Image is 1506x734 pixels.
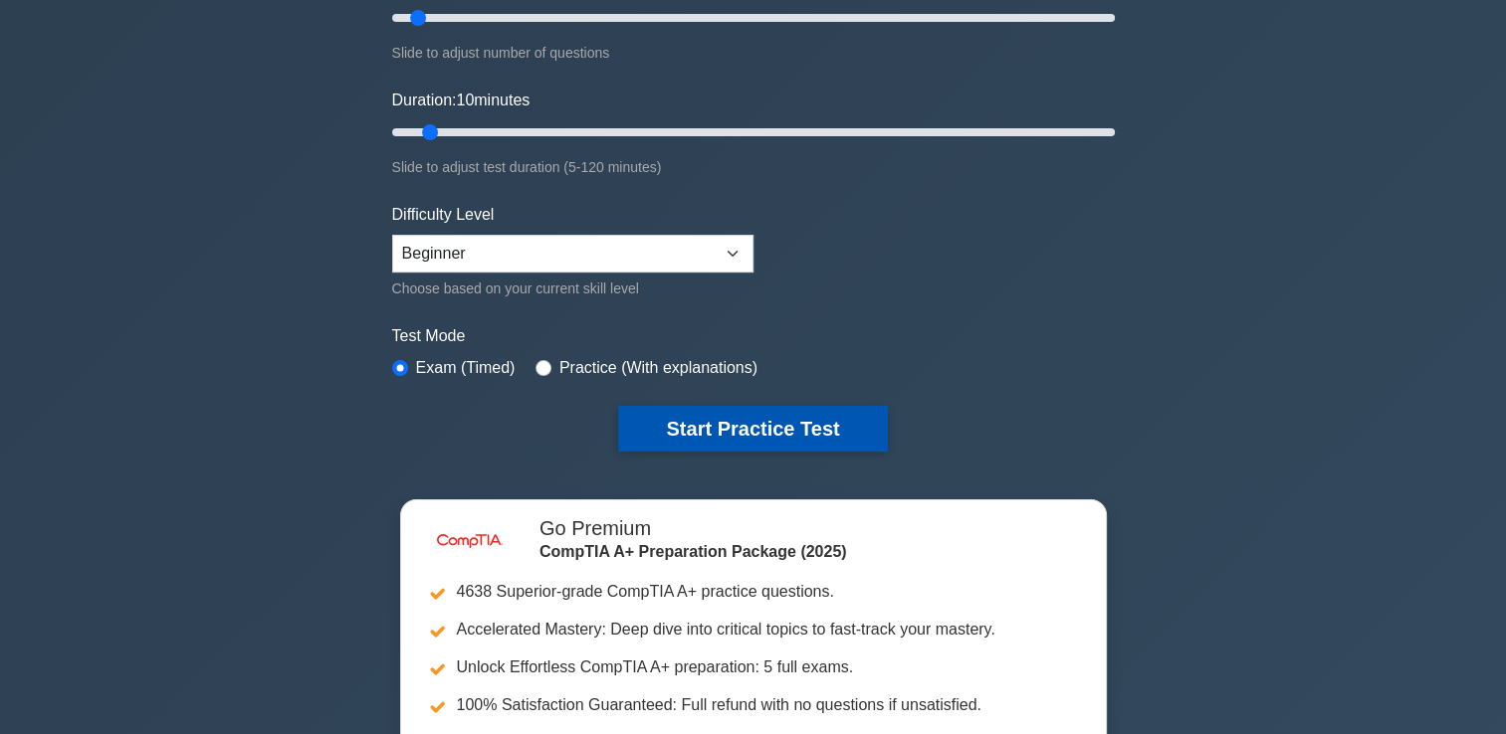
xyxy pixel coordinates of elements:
div: Slide to adjust number of questions [392,41,1115,65]
div: Choose based on your current skill level [392,276,753,300]
label: Exam (Timed) [416,356,516,380]
button: Start Practice Test [618,406,887,452]
span: 10 [456,92,474,108]
label: Difficulty Level [392,203,495,227]
label: Practice (With explanations) [559,356,757,380]
div: Slide to adjust test duration (5-120 minutes) [392,155,1115,179]
label: Duration: minutes [392,89,531,112]
label: Test Mode [392,324,1115,348]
